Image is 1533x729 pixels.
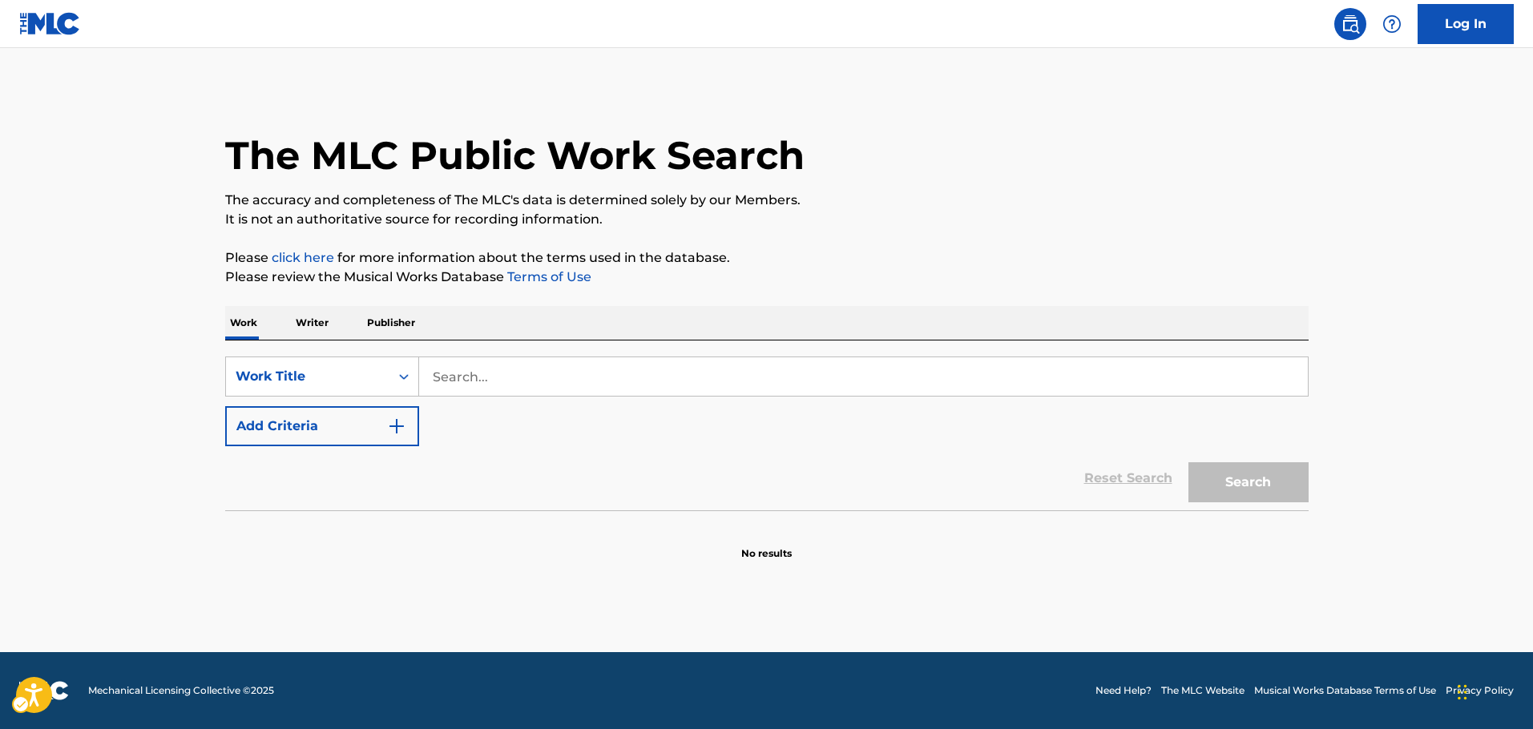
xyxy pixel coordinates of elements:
[19,12,81,35] img: MLC Logo
[225,191,1309,210] p: The accuracy and completeness of The MLC's data is determined solely by our Members.
[225,306,262,340] p: Work
[1458,668,1467,716] div: Drag
[272,250,334,265] a: Music industry terminology | mechanical licensing collective
[1382,14,1402,34] img: help
[1446,683,1514,698] a: Privacy Policy
[504,269,591,284] a: Terms of Use
[225,248,1309,268] p: Please for more information about the terms used in the database.
[741,527,792,561] p: No results
[291,306,333,340] p: Writer
[225,356,1309,510] form: Search Form
[1341,14,1360,34] img: search
[1161,683,1245,698] a: The MLC Website
[1418,4,1514,44] a: Log In
[225,131,805,179] h1: The MLC Public Work Search
[225,210,1309,229] p: It is not an authoritative source for recording information.
[225,268,1309,287] p: Please review the Musical Works Database
[362,306,420,340] p: Publisher
[1254,683,1436,698] a: Musical Works Database Terms of Use
[225,406,419,446] button: Add Criteria
[419,357,1308,396] input: Search...
[19,681,69,700] img: logo
[1095,683,1152,698] a: Need Help?
[1453,652,1533,729] div: Chat Widget
[88,683,274,698] span: Mechanical Licensing Collective © 2025
[236,367,380,386] div: Work Title
[387,417,406,436] img: 9d2ae6d4665cec9f34b9.svg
